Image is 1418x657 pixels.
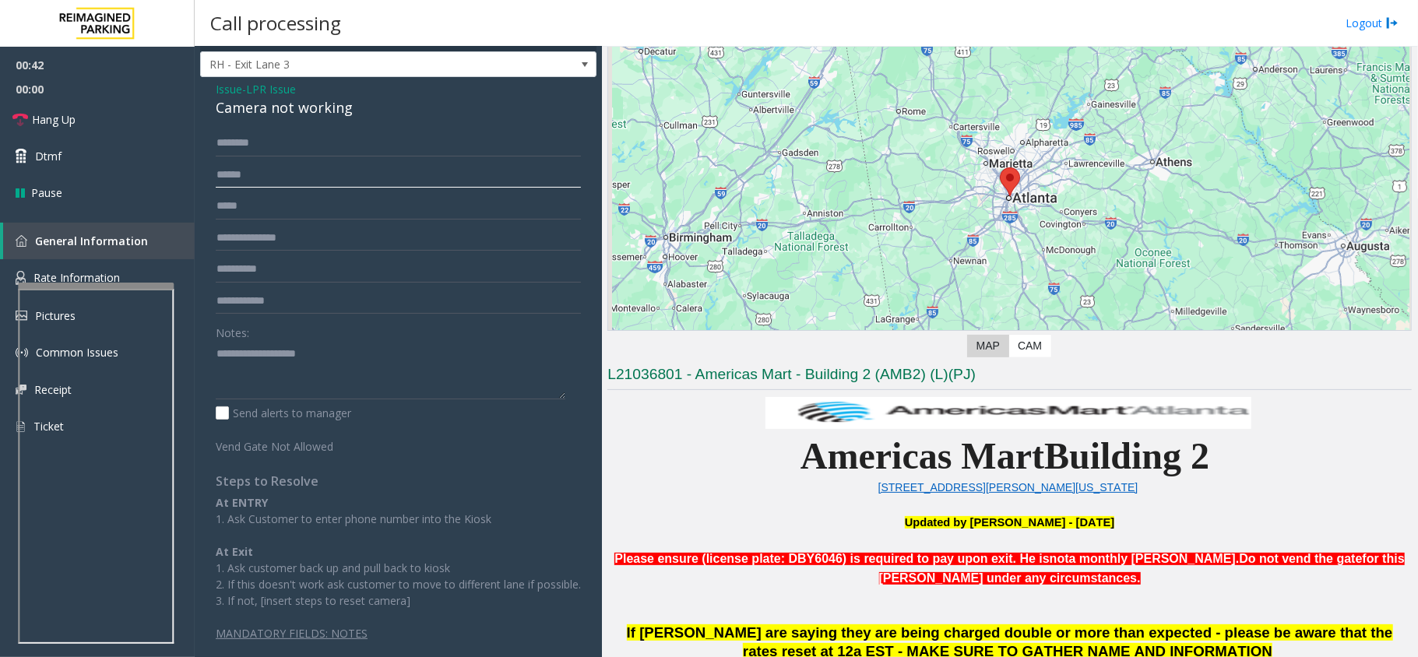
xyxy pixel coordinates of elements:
img: 'icon' [16,346,28,359]
div: 230 Harris Street Northeast, Atlanta, GA [1000,167,1020,196]
span: Building 2 [1044,435,1209,476]
span: Issue [216,81,242,97]
span: Dtmf [35,148,62,164]
img: 'icon' [16,420,26,434]
h4: Steps to Resolve [216,474,581,489]
label: Map [967,335,1009,357]
p: 2. If this doesn't work ask customer to move to different lane if possible. [216,576,581,592]
span: RH - Exit Lane 3 [201,52,517,77]
span: General Information [35,234,148,248]
img: logout [1386,15,1399,31]
span: - [242,82,296,97]
h3: Call processing [202,4,349,42]
a: General Information [3,223,195,259]
p: 3. If not, [insert steps to reset camera] [216,592,581,609]
img: 'icon' [16,235,27,247]
u: MANDATORY FIELDS: NOTES [216,626,368,641]
img: 'icon' [16,271,26,285]
span: Do not vend the gate [1239,552,1362,565]
img: 'icon' [16,311,27,321]
span: Hang Up [32,111,76,128]
p: 1. Ask Customer to enter phone number into the Kiosk [216,511,581,527]
label: Send alerts to manager [216,405,351,421]
div: Camera not working [216,97,581,118]
b: At Exit [216,544,253,559]
span: Americas Mart [800,435,1044,476]
span: for this [PERSON_NAME] under any circumstances. [879,552,1405,585]
span: LPR Issue [246,81,296,97]
span: Please ensure (license plate: DBY6046) is required to pay upon exit. He is [614,552,1049,565]
a: Logout [1346,15,1399,31]
span: Rate Information [33,270,120,285]
h3: L21036801 - Americas Mart - Building 2 (AMB2) (L)(PJ) [607,364,1412,390]
label: Vend Gate Not Allowed [212,433,368,455]
span: not [1050,552,1069,565]
img: 'icon' [16,385,26,395]
font: Updated by [PERSON_NAME] - [DATE] [905,516,1115,529]
b: At ENTRY [216,495,268,510]
span: a monthly [PERSON_NAME]. [1069,552,1240,565]
span: Pause [31,184,62,201]
label: CAM [1008,335,1051,357]
p: 1. Ask customer back up and pull back to kiosk [216,560,581,576]
a: [STREET_ADDRESS][PERSON_NAME][US_STATE] [878,481,1138,494]
label: Notes: [216,319,249,341]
